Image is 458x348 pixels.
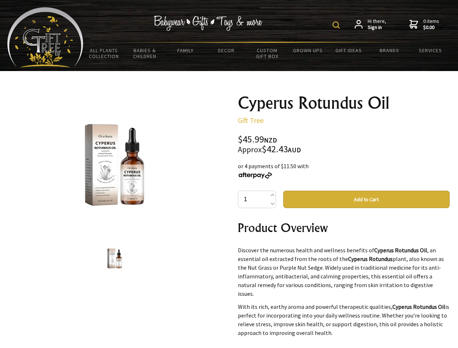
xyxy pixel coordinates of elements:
[101,245,128,272] img: Cyperus Rotundus Oil
[374,246,427,254] strong: Cyperus Rotundus Oil
[348,255,393,262] strong: Cyperus Rotundus
[392,303,445,310] strong: Cyperus Rotundus Oil
[328,43,369,58] a: Gift Ideas
[238,145,262,154] small: Approx
[238,172,273,179] img: Afterpay
[206,43,247,58] a: Decor
[238,116,264,125] a: Gift Tree
[423,24,439,31] strong: $0.00
[247,43,288,64] a: Custom Gift Box
[238,94,450,112] h1: Cyperus Rotundus Oil
[288,146,301,154] span: AUD
[238,302,450,337] p: With its rich, earthy aroma and powerful therapeutic qualities, is perfect for incorporating into...
[238,162,450,179] div: or 4 payments of $11.50 with
[7,7,83,67] img: Babyware - Gifts - Toys and more...
[355,18,386,31] a: Hi there,Sign in
[124,43,165,64] a: Babies & Children
[369,43,410,58] a: Brands
[238,246,450,298] p: Discover the numerous health and wellness benefits of , an essential oil extracted from the roots...
[410,43,451,58] a: Services
[165,43,206,58] a: Family
[368,18,386,31] span: Hi there,
[283,191,450,208] button: Add to Cart
[154,16,263,31] img: Babywear - Gifts - Toys & more
[288,43,329,58] a: Grown Ups
[238,135,450,154] div: $45.99 $42.43
[409,18,439,31] a: 0 items$0.00
[264,136,277,144] span: NZD
[368,24,386,31] strong: Sign in
[238,219,450,236] h2: Product Overview
[423,18,439,31] span: 0 items
[333,21,340,29] img: product search
[83,43,124,64] a: All Plants Collection
[58,108,171,221] img: Cyperus Rotundus Oil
